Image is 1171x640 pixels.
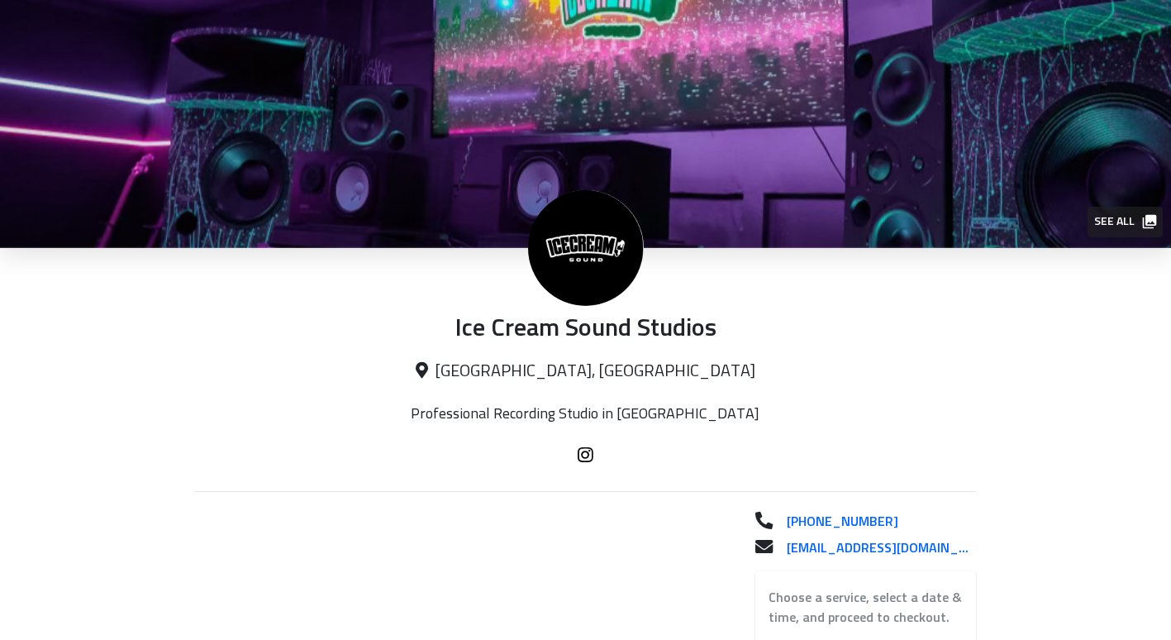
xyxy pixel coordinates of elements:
[774,538,976,558] a: [EMAIL_ADDRESS][DOMAIN_NAME]
[390,405,780,423] p: Professional Recording Studio in [GEOGRAPHIC_DATA]
[1088,207,1163,237] button: See all
[1094,212,1154,232] span: See all
[528,190,644,306] img: Ice Cream Sound Studios
[774,512,976,532] a: [PHONE_NUMBER]
[769,588,963,628] label: Choose a service, select a date & time, and proceed to checkout.
[195,361,976,382] p: [GEOGRAPHIC_DATA], [GEOGRAPHIC_DATA]
[195,314,976,345] p: Ice Cream Sound Studios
